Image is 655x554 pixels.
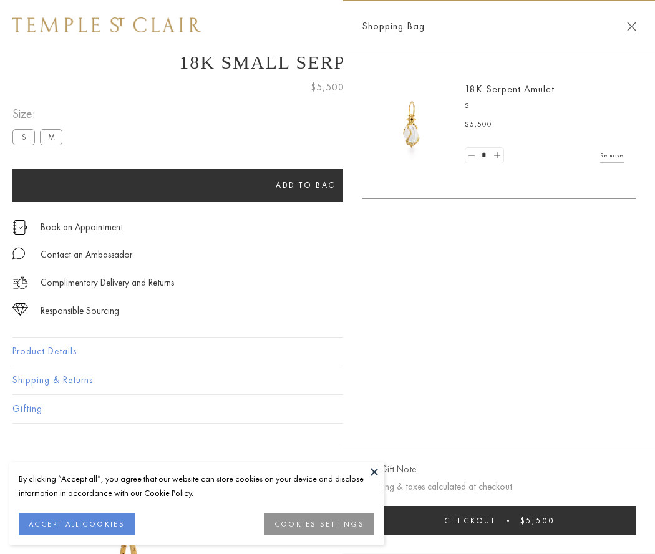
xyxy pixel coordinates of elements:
span: Add to bag [276,180,337,190]
span: $5,500 [520,515,555,526]
label: S [12,129,35,145]
button: Checkout $5,500 [362,506,636,535]
span: $5,500 [311,79,344,95]
button: Product Details [12,338,643,366]
span: $5,500 [465,119,492,131]
p: Shipping & taxes calculated at checkout [362,479,636,495]
div: By clicking “Accept all”, you agree that our website can store cookies on your device and disclos... [19,472,374,500]
img: Temple St. Clair [12,17,201,32]
button: Add to bag [12,169,600,202]
span: Size: [12,104,67,124]
div: Contact an Ambassador [41,247,132,263]
div: Responsible Sourcing [41,303,119,319]
label: M [40,129,62,145]
img: icon_appointment.svg [12,220,27,235]
a: Set quantity to 0 [465,148,478,163]
a: 18K Serpent Amulet [465,82,555,95]
button: Add Gift Note [362,462,416,477]
img: icon_sourcing.svg [12,303,28,316]
span: Shopping Bag [362,18,425,34]
p: Complimentary Delivery and Returns [41,275,174,291]
a: Set quantity to 2 [490,148,503,163]
img: icon_delivery.svg [12,275,28,291]
button: Gifting [12,395,643,423]
img: P51836-E11SERPPV [374,87,449,162]
span: Checkout [444,515,496,526]
p: S [465,100,624,112]
h1: 18K Small Serpent Amulet [12,52,643,73]
button: Close Shopping Bag [627,22,636,31]
button: Shipping & Returns [12,366,643,394]
a: Remove [600,148,624,162]
img: MessageIcon-01_2.svg [12,247,25,260]
a: Book an Appointment [41,220,123,234]
button: ACCEPT ALL COOKIES [19,513,135,535]
button: COOKIES SETTINGS [264,513,374,535]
